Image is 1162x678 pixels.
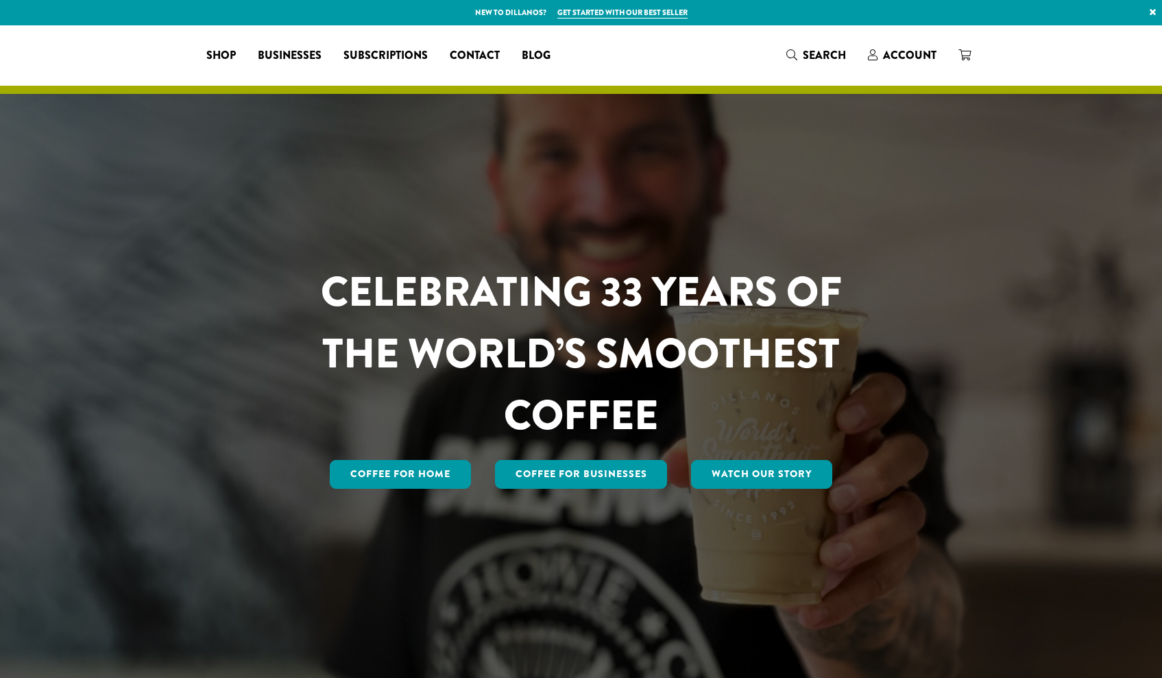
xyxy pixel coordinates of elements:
[195,45,247,66] a: Shop
[450,47,500,64] span: Contact
[280,261,882,446] h1: CELEBRATING 33 YEARS OF THE WORLD’S SMOOTHEST COFFEE
[522,47,550,64] span: Blog
[330,460,471,489] a: Coffee for Home
[691,460,832,489] a: Watch Our Story
[495,460,668,489] a: Coffee For Businesses
[206,47,236,64] span: Shop
[775,44,857,66] a: Search
[343,47,428,64] span: Subscriptions
[258,47,322,64] span: Businesses
[803,47,846,63] span: Search
[883,47,936,63] span: Account
[557,7,688,19] a: Get started with our best seller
